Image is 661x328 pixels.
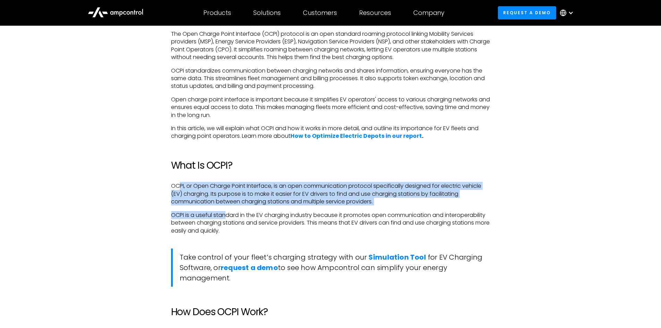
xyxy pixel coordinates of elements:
div: Company [413,9,444,17]
h2: How Does OCPI Work? [171,306,490,318]
p: OCPI is a useful standard in the EV charging industry because it promotes open communication and ... [171,211,490,235]
div: Solutions [253,9,281,17]
div: Customers [303,9,337,17]
p: The Open Charge Point Interface (OCPI) protocol is an open standard roaming protocol linking Mobi... [171,30,490,61]
p: In this article, we will explain what OCPI and how it works in more detail, and outline its impor... [171,125,490,140]
a: Request a demo [498,6,556,19]
div: Products [203,9,231,17]
p: OCPI standardizes communication between charging networks and shares information, ensuring everyo... [171,67,490,90]
p: Open charge point interface is important because it simplifies EV operators' access to various ch... [171,96,490,119]
blockquote: Take control of your fleet’s charging strategy with our for EV Charging Software, or to see how A... [171,249,490,287]
div: Resources [359,9,391,17]
a: Simulation Tool [368,252,428,262]
strong: . [422,132,423,140]
p: OCPI, or Open Charge Point Interface, is an open communication protocol specifically designed for... [171,182,490,205]
a: How to Optimize Electric Depots in our report [290,132,422,140]
strong: Simulation Tool [368,252,426,262]
h2: What Is OCPI? [171,160,490,171]
a: request a demo [221,263,278,272]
